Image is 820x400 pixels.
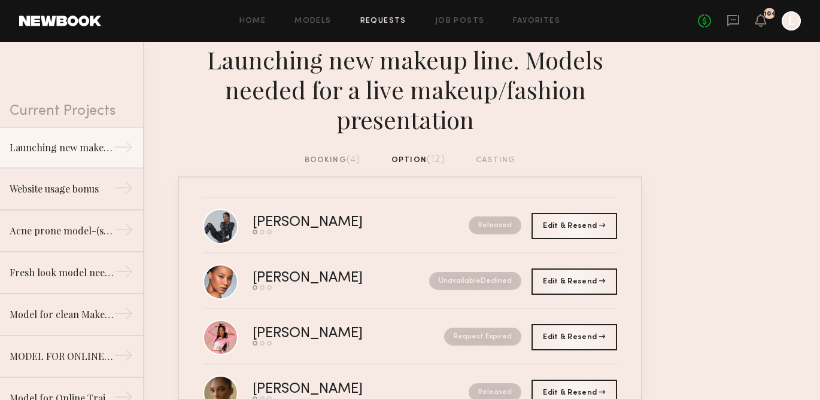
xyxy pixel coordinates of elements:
[253,383,416,396] div: [PERSON_NAME]
[114,178,133,202] div: →
[543,222,605,230] span: Edit & Resend
[543,334,605,341] span: Edit & Resend
[114,346,133,370] div: →
[305,154,361,167] div: booking
[114,138,133,161] div: →
[10,224,114,238] div: Acne prone model-(slight acne or rosecea) for beauty job/clean beauty brand
[10,182,114,196] div: Website usage bonus
[178,45,642,135] div: Launching new makeup line. Models needed for a live makeup/fashion presentation
[294,17,331,25] a: Models
[435,17,485,25] a: Job Posts
[429,272,521,290] nb-request-status: Unavailable Declined
[360,17,406,25] a: Requests
[543,278,605,285] span: Edit & Resend
[253,216,416,230] div: [PERSON_NAME]
[347,155,361,164] span: (4)
[253,327,403,341] div: [PERSON_NAME]
[114,304,133,328] div: →
[253,271,396,285] div: [PERSON_NAME]
[114,220,133,244] div: →
[114,262,133,286] div: →
[764,11,776,17] div: 104
[10,141,114,155] div: Launching new makeup line. Models needed for a live makeup/fashion presentation
[543,389,605,396] span: Edit & Resend
[469,216,521,234] nb-request-status: Released
[10,265,114,280] div: Fresh look model needed for Clean Makeup/Skincare Brand. Usage: Online training & social media co...
[782,11,801,30] a: L
[513,17,560,25] a: Favorites
[10,307,114,322] div: Model for clean Makeup/Skincare line. Online training and social media content.
[239,17,266,25] a: Home
[203,254,617,309] a: [PERSON_NAME]UnavailableDeclined
[203,198,617,254] a: [PERSON_NAME]Released
[203,309,617,365] a: [PERSON_NAME]Request Expired
[444,328,521,346] nb-request-status: Request Expired
[10,349,114,364] div: MODEL FOR ONLINE TRAINING (CLEAN BEAUTY BRAND)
